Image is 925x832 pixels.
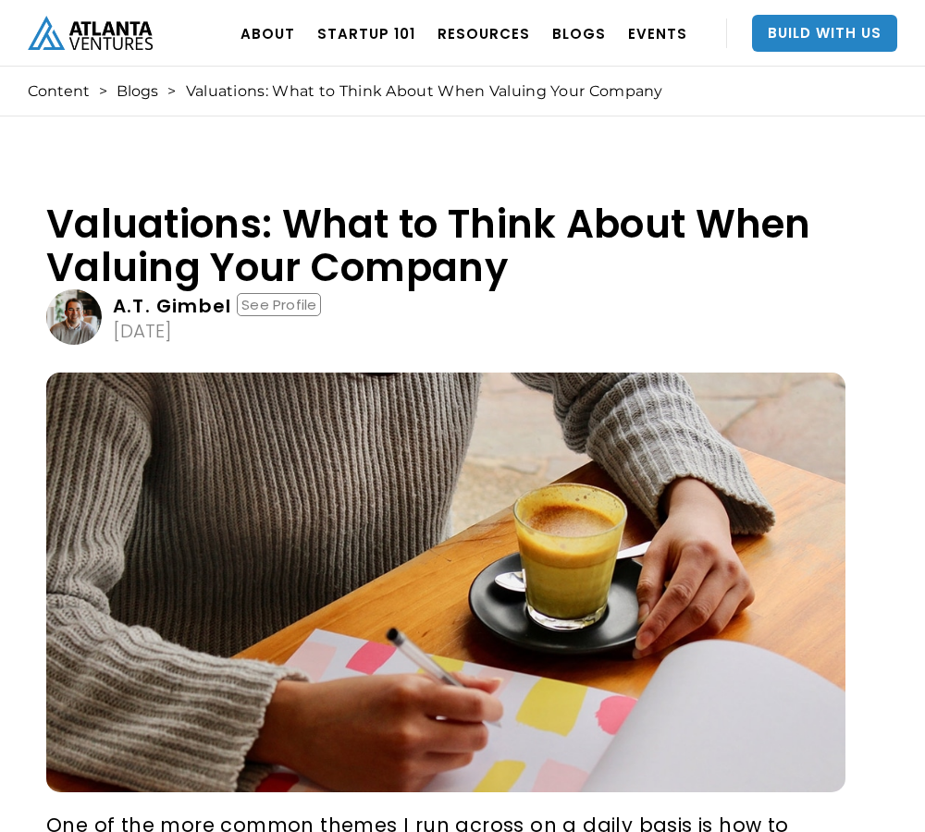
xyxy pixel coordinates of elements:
[113,297,231,315] div: A.T. Gimbel
[240,7,295,59] a: ABOUT
[113,322,172,340] div: [DATE]
[117,82,158,101] a: Blogs
[552,7,606,59] a: BLOGS
[46,202,845,289] h1: Valuations: What to Think About When Valuing Your Company
[752,15,897,52] a: Build With Us
[438,7,530,59] a: RESOURCES
[237,293,321,316] div: See Profile
[167,82,176,101] div: >
[28,82,90,101] a: Content
[628,7,687,59] a: EVENTS
[317,7,415,59] a: Startup 101
[99,82,107,101] div: >
[46,289,845,345] a: A.T. GimbelSee Profile[DATE]
[186,82,663,101] div: Valuations: What to Think About When Valuing Your Company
